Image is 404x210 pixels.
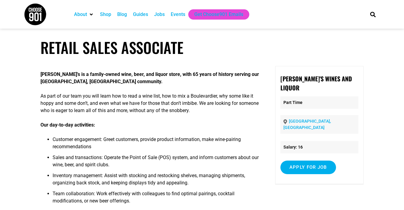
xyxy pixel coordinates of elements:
strong: Our day-to-day activities: [40,122,95,128]
a: Jobs [154,11,165,18]
a: Get Choose901 Emails [194,11,243,18]
a: Shop [100,11,111,18]
p: Part Time [280,96,358,109]
nav: Main nav [71,9,360,20]
li: Sales and transactions: Operate the Point of Sale (POS) system, and inform customers about our wi... [53,154,259,172]
strong: [PERSON_NAME]’s is a family-owned wine, beer, and liquor store, with 65 years of history serving ... [40,71,259,84]
div: Search [368,9,378,19]
a: Guides [133,11,148,18]
div: About [71,9,97,20]
a: [GEOGRAPHIC_DATA], [GEOGRAPHIC_DATA] [283,119,331,130]
li: Team collaboration: Work effectively with colleagues to find optimal pairings, cocktail modificat... [53,190,259,208]
h1: Retail Sales Associate [40,39,364,56]
a: Blog [117,11,127,18]
strong: [PERSON_NAME]'s Wines and Liquor [280,74,352,92]
li: Salary: 16 [280,141,358,153]
li: Inventory management: Assist with stocking and restocking shelves, managing shipments, organizing... [53,172,259,190]
p: As part of our team you will learn how to read a wine list, how to mix a Boulevardier, why some l... [40,92,259,114]
li: Customer engagement: Greet customers, provide product information, make wine-pairing recommendations [53,136,259,154]
input: Apply for job [280,161,336,174]
a: About [74,11,87,18]
a: Events [171,11,185,18]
